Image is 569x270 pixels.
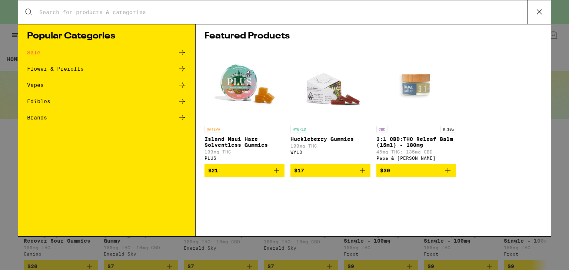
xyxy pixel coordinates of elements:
span: $21 [208,168,218,173]
img: PLUS - Island Maui Haze Solventless Gummies [207,48,282,122]
div: PLUS [204,156,284,161]
div: Sale [27,50,40,55]
img: WYLD - Huckleberry Gummies [293,48,367,122]
p: 0.18g [440,126,456,132]
p: 3:1 CBD:THC Releaf Balm (15ml) - 180mg [376,136,456,148]
p: 100mg THC [204,149,284,154]
a: Sale [27,48,186,57]
input: Search for products & categories [39,9,528,16]
div: Vapes [27,82,44,88]
button: Add to bag [204,164,284,177]
button: Add to bag [376,164,456,177]
div: Papa & [PERSON_NAME] [376,156,456,161]
p: 45mg THC: 135mg CBD [376,149,456,154]
a: Brands [27,113,186,122]
div: Flower & Prerolls [27,66,84,71]
a: Vapes [27,81,186,90]
p: SATIVA [204,126,222,132]
a: Flower & Prerolls [27,64,186,73]
p: Island Maui Haze Solventless Gummies [204,136,284,148]
span: $30 [380,168,390,173]
p: Huckleberry Gummies [290,136,370,142]
span: Help [17,5,32,12]
img: Papa & Barkley - 3:1 CBD:THC Releaf Balm (15ml) - 180mg [379,48,453,122]
div: WYLD [290,150,370,155]
a: Open page for 3:1 CBD:THC Releaf Balm (15ml) - 180mg from Papa & Barkley [376,48,456,164]
p: HYBRID [290,126,308,132]
button: Add to bag [290,164,370,177]
a: Edibles [27,97,186,106]
a: Open page for Island Maui Haze Solventless Gummies from PLUS [204,48,284,164]
a: Open page for Huckleberry Gummies from WYLD [290,48,370,164]
h1: Featured Products [204,32,542,41]
span: $17 [294,168,304,173]
div: Edibles [27,99,50,104]
h1: Popular Categories [27,32,186,41]
p: 100mg THC [290,144,370,148]
p: CBD [376,126,387,132]
div: Brands [27,115,47,120]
